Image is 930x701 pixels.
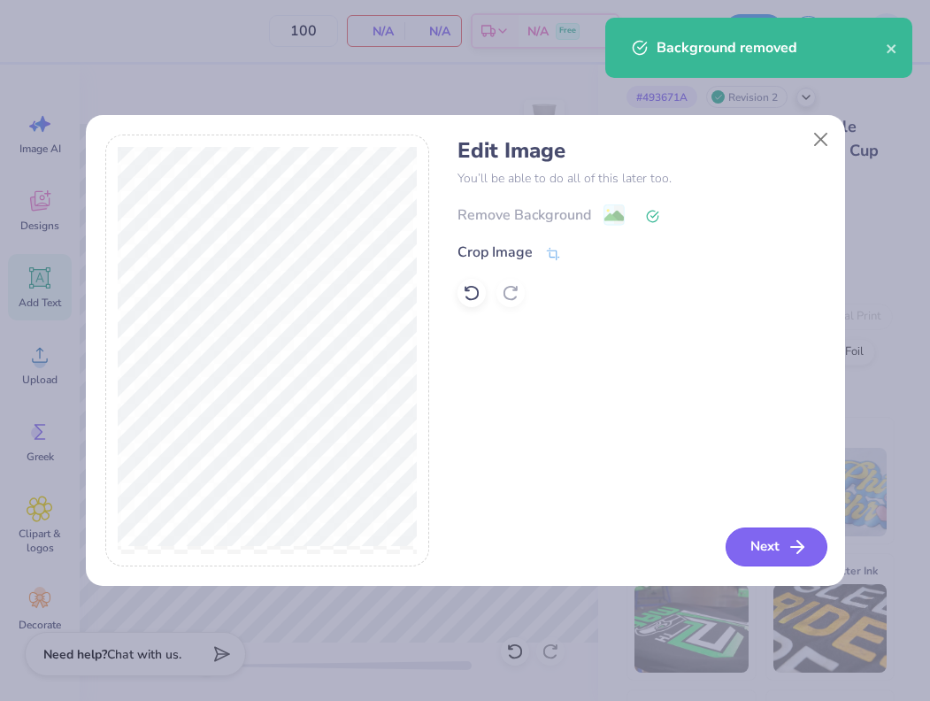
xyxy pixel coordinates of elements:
button: Close [803,122,837,156]
button: Next [726,528,827,566]
p: You’ll be able to do all of this later too. [457,169,825,188]
div: Background removed [657,37,886,58]
h4: Edit Image [457,138,825,164]
button: close [886,37,898,58]
div: Crop Image [457,242,533,263]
